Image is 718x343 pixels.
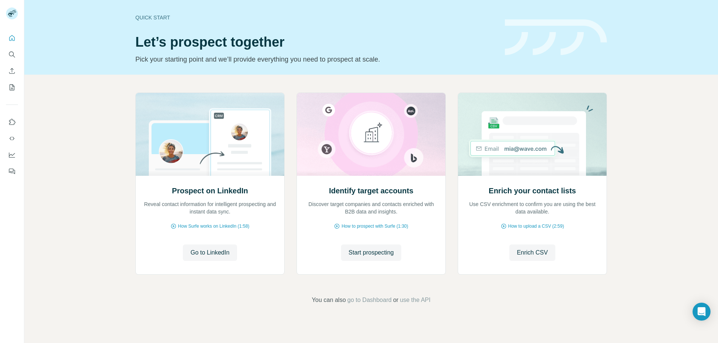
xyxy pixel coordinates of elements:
[517,248,548,257] span: Enrich CSV
[693,303,711,321] div: Open Intercom Messenger
[508,223,564,230] span: How to upload a CSV (2:59)
[393,296,398,305] span: or
[6,148,18,162] button: Dashboard
[400,296,430,305] button: use the API
[347,296,392,305] button: go to Dashboard
[6,31,18,45] button: Quick start
[6,165,18,178] button: Feedback
[466,200,599,215] p: Use CSV enrichment to confirm you are using the best data available.
[297,93,446,176] img: Identify target accounts
[6,132,18,145] button: Use Surfe API
[135,35,496,50] h1: Let’s prospect together
[6,81,18,94] button: My lists
[172,185,248,196] h2: Prospect on LinkedIn
[341,244,401,261] button: Start prospecting
[505,19,607,56] img: banner
[458,93,607,176] img: Enrich your contact lists
[135,14,496,21] div: Quick start
[6,64,18,78] button: Enrich CSV
[190,248,229,257] span: Go to LinkedIn
[341,223,408,230] span: How to prospect with Surfe (1:30)
[349,248,394,257] span: Start prospecting
[143,200,277,215] p: Reveal contact information for intelligent prospecting and instant data sync.
[135,54,496,65] p: Pick your starting point and we’ll provide everything you need to prospect at scale.
[304,200,438,215] p: Discover target companies and contacts enriched with B2B data and insights.
[178,223,249,230] span: How Surfe works on LinkedIn (1:58)
[329,185,414,196] h2: Identify target accounts
[489,185,576,196] h2: Enrich your contact lists
[6,115,18,129] button: Use Surfe on LinkedIn
[6,48,18,61] button: Search
[183,244,237,261] button: Go to LinkedIn
[312,296,346,305] span: You can also
[135,93,285,176] img: Prospect on LinkedIn
[509,244,555,261] button: Enrich CSV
